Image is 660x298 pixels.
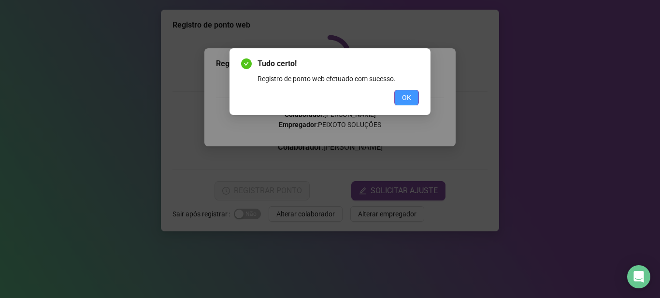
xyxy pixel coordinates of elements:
div: Open Intercom Messenger [627,265,650,288]
button: OK [394,90,419,105]
span: check-circle [241,58,252,69]
div: Registro de ponto web efetuado com sucesso. [258,73,419,84]
span: Tudo certo! [258,58,419,70]
span: OK [402,92,411,103]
